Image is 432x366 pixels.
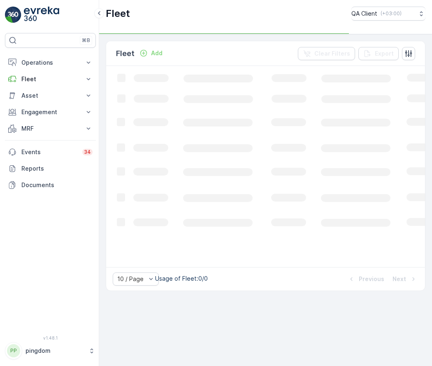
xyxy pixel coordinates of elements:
[298,47,355,60] button: Clear Filters
[375,49,394,58] p: Export
[393,275,406,283] p: Next
[5,54,96,71] button: Operations
[5,144,96,160] a: Events34
[21,108,79,116] p: Engagement
[351,9,377,18] p: QA Client
[5,71,96,87] button: Fleet
[7,344,20,357] div: PP
[21,124,79,133] p: MRF
[358,47,399,60] button: Export
[84,149,91,155] p: 34
[5,160,96,177] a: Reports
[392,274,418,284] button: Next
[5,342,96,359] button: PPpingdom
[151,49,163,57] p: Add
[314,49,350,58] p: Clear Filters
[5,177,96,193] a: Documents
[21,59,79,67] p: Operations
[5,120,96,137] button: MRF
[5,7,21,23] img: logo
[136,48,166,58] button: Add
[116,48,135,59] p: Fleet
[21,75,79,83] p: Fleet
[346,274,385,284] button: Previous
[21,164,93,173] p: Reports
[21,181,93,189] p: Documents
[106,7,130,20] p: Fleet
[5,104,96,120] button: Engagement
[82,37,90,44] p: ⌘B
[351,7,425,21] button: QA Client(+03:00)
[26,347,84,355] p: pingdom
[155,274,208,283] p: Usage of Fleet : 0/0
[24,7,59,23] img: logo_light-DOdMpM7g.png
[5,87,96,104] button: Asset
[5,335,96,340] span: v 1.48.1
[359,275,384,283] p: Previous
[21,91,79,100] p: Asset
[381,10,402,17] p: ( +03:00 )
[21,148,77,156] p: Events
